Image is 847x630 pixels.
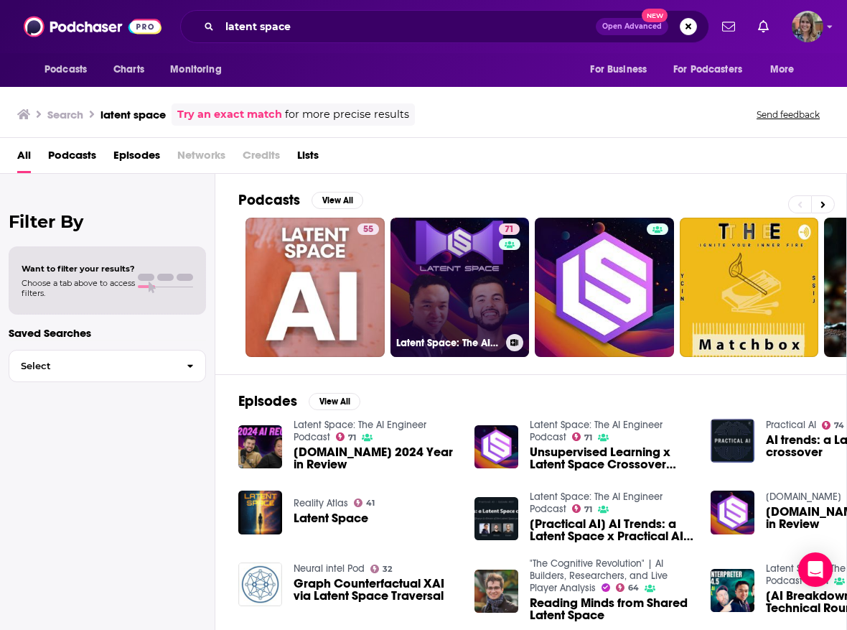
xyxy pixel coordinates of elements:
h2: Filter By [9,211,206,232]
input: Search podcasts, credits, & more... [220,15,596,38]
img: Unsupervised Learning x Latent Space Crossover Special [474,425,518,469]
img: Latent.Space 2024 Year in Review [711,491,754,534]
span: Open Advanced [602,23,662,30]
a: 71 [572,504,593,513]
span: For Podcasters [673,60,742,80]
h2: Podcasts [238,191,300,209]
a: Practical AI [766,419,816,431]
a: Reality Atlas [294,497,348,509]
a: 55 [245,218,385,357]
a: 32 [370,565,393,573]
a: All [17,144,31,173]
span: New [642,9,668,22]
img: Latent Space [238,491,282,534]
a: Show notifications dropdown [752,14,775,39]
span: 71 [584,506,592,513]
a: Show notifications dropdown [716,14,741,39]
span: Credits [243,144,280,173]
span: More [770,60,795,80]
a: 71 [499,223,520,235]
img: Podchaser - Follow, Share and Rate Podcasts [24,13,162,40]
img: Reading Minds from Shared Latent Space [474,570,518,613]
img: [Practical AI] AI Trends: a Latent Space x Practical AI crossover pod! [474,497,518,541]
a: 41 [354,499,375,507]
a: Try an exact match [177,106,282,123]
a: Lists [297,144,319,173]
button: open menu [580,56,665,83]
img: AI trends: a Latent Space crossover [711,419,754,463]
a: Latent Space: The AI Engineer Podcast [294,419,426,443]
button: Open AdvancedNew [596,18,668,35]
a: Latent Space [294,512,368,524]
a: Neural intel Pod [294,562,365,575]
a: Latent Space: The AI Engineer Podcast [530,491,663,515]
a: Episodes [113,144,160,173]
span: 55 [363,223,373,237]
a: 74 [822,421,845,430]
img: Latent.Space 2024 Year in Review [238,425,282,469]
button: View All [309,393,360,410]
button: Send feedback [752,108,824,121]
a: Podcasts [48,144,96,173]
span: Logged in as annatolios [792,11,823,42]
h3: Search [47,108,83,121]
h2: Episodes [238,392,297,410]
a: "The Cognitive Revolution" | AI Builders, Researchers, and Live Player Analysis [530,557,668,594]
img: Graph Counterfactual XAI via Latent Space Traversal [238,562,282,606]
a: 71Latent Space: The AI Engineer Podcast [390,218,530,357]
button: open menu [34,56,106,83]
img: User Profile [792,11,823,42]
span: Networks [177,144,225,173]
button: open menu [664,56,763,83]
a: PodcastsView All [238,191,363,209]
span: Charts [113,60,144,80]
a: Latent.Space 2024 Year in Review [294,446,457,471]
span: 32 [383,566,392,573]
img: [AI Breakdown] Summer AI Technical Roundup: a Latent Space x AI Breakdown crossover pod! [711,569,754,613]
a: 71 [336,432,357,441]
button: open menu [160,56,240,83]
a: Graph Counterfactual XAI via Latent Space Traversal [294,578,457,602]
span: Choose a tab above to access filters. [22,278,135,298]
a: 64 [616,583,640,592]
a: Reading Minds from Shared Latent Space [530,597,693,621]
span: 71 [505,223,514,237]
span: 74 [834,422,844,429]
a: [Practical AI] AI Trends: a Latent Space x Practical AI crossover pod! [530,518,693,542]
span: 64 [628,585,639,591]
p: Saved Searches [9,326,206,340]
span: 71 [348,435,356,441]
a: Latent Space: The AI Engineer Podcast [530,419,663,443]
span: 41 [366,500,375,506]
div: Search podcasts, credits, & more... [180,10,709,43]
span: Want to filter your results? [22,264,135,274]
span: for more precise results [285,106,409,123]
button: Show profile menu [792,11,823,42]
a: Latent.Space [766,491,841,503]
span: For Business [590,60,647,80]
a: 55 [357,223,379,235]
h3: latent space [100,108,166,121]
button: View All [312,192,363,209]
button: open menu [760,56,813,83]
button: Select [9,350,206,382]
a: 71 [572,432,593,441]
a: Charts [104,56,153,83]
div: Open Intercom Messenger [798,552,833,587]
